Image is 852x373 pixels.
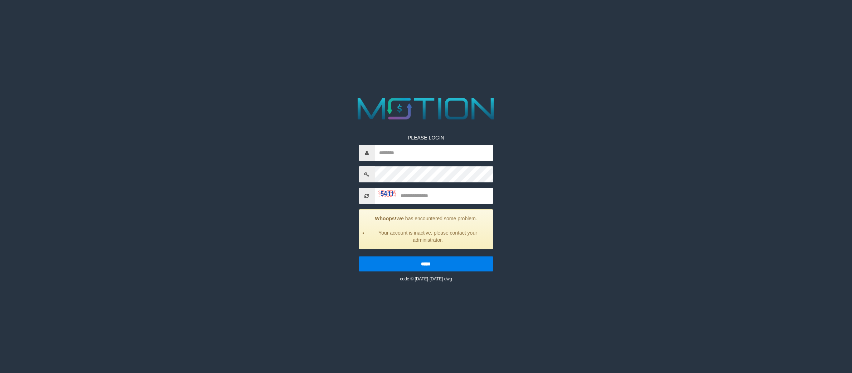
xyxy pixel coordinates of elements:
li: Your account is inactive, please contact your administrator. [368,229,488,244]
p: PLEASE LOGIN [359,134,494,141]
small: code © [DATE]-[DATE] dwg [400,276,452,281]
div: We has encountered some problem. [359,209,494,249]
strong: Whoops! [375,216,396,221]
img: MOTION_logo.png [352,94,501,123]
img: captcha [378,190,396,197]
